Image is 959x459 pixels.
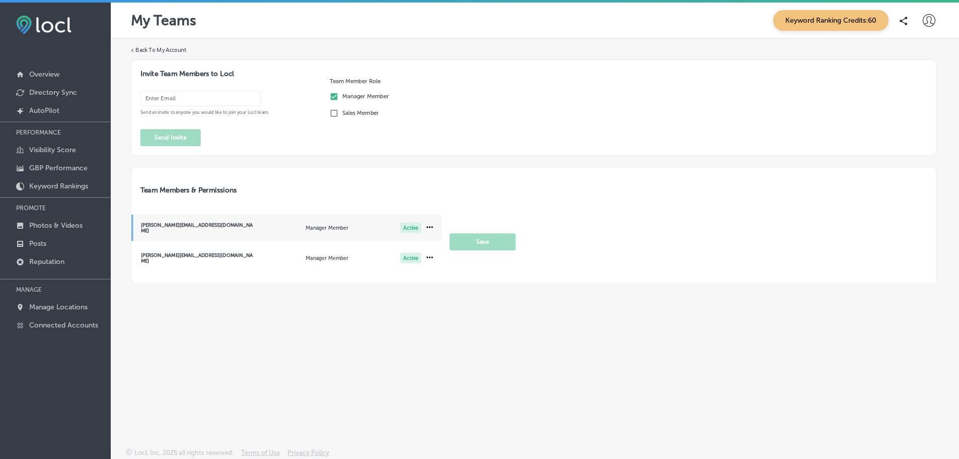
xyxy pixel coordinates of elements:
span: Keyword Ranking Credits: 60 [773,10,889,31]
p: Connected Accounts [29,321,98,330]
p: Locl, Inc. 2025 all rights reserved. [134,449,234,456]
p: Keyword Rankings [29,182,88,190]
p: My Teams [131,12,196,29]
label: < Back To My Account [131,46,187,54]
p: Manager Member [306,255,348,261]
img: fda3e92497d09a02dc62c9cd864e3231.png [16,16,71,34]
p: Directory Sync [29,88,77,97]
h3: Team Members & Permissions [131,176,927,203]
p: Manage Locations [29,303,88,311]
p: Overview [29,70,59,79]
button: Send Invite [140,129,201,146]
span: bonnie@hfore.com [131,215,442,241]
p: AutoPilot [29,106,59,115]
input: Enter Email [140,91,261,106]
div: [PERSON_NAME][EMAIL_ADDRESS][DOMAIN_NAME] [141,252,254,264]
span: elizabeth@hfore.com [131,245,442,272]
p: Visibility Score [29,146,76,154]
p: Photos & Videos [29,221,83,230]
label: Manager [342,93,389,100]
span: Send an invite to anyone you would like to join your Locl team. [140,110,322,115]
p: GBP Performance [29,164,88,172]
p: Active [400,224,421,232]
button: Save [450,233,515,250]
div: [PERSON_NAME][EMAIL_ADDRESS][DOMAIN_NAME] [141,222,254,234]
p: Manager Member [306,225,348,231]
p: Active [400,254,421,262]
h3: Team Member Role [330,78,448,85]
p: Posts [29,239,46,248]
label: Sales [342,109,379,116]
h3: Invite Team Members to Locl [140,69,927,78]
p: Reputation [29,257,64,266]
